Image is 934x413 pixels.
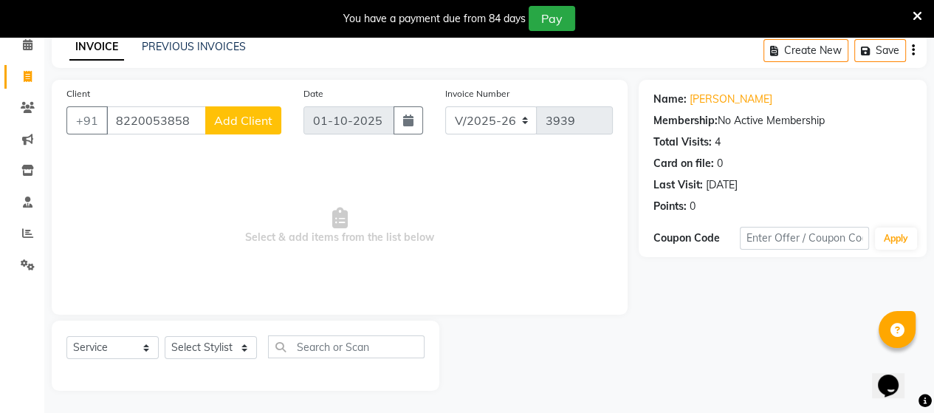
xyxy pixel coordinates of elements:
[653,113,718,129] div: Membership:
[66,152,613,300] span: Select & add items from the list below
[66,87,90,100] label: Client
[653,156,714,171] div: Card on file:
[653,177,703,193] div: Last Visit:
[854,39,906,62] button: Save
[690,92,772,107] a: [PERSON_NAME]
[740,227,869,250] input: Enter Offer / Coupon Code
[763,39,848,62] button: Create New
[690,199,696,214] div: 0
[142,40,246,53] a: PREVIOUS INVOICES
[303,87,323,100] label: Date
[106,106,206,134] input: Search by Name/Mobile/Email/Code
[653,199,687,214] div: Points:
[872,354,919,398] iframe: chat widget
[66,106,108,134] button: +91
[343,11,526,27] div: You have a payment due from 84 days
[653,92,687,107] div: Name:
[715,134,721,150] div: 4
[69,34,124,61] a: INVOICE
[214,113,272,128] span: Add Client
[653,134,712,150] div: Total Visits:
[445,87,509,100] label: Invoice Number
[529,6,575,31] button: Pay
[205,106,281,134] button: Add Client
[875,228,917,250] button: Apply
[717,156,723,171] div: 0
[653,231,740,246] div: Coupon Code
[706,177,738,193] div: [DATE]
[268,335,425,358] input: Search or Scan
[653,113,912,129] div: No Active Membership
